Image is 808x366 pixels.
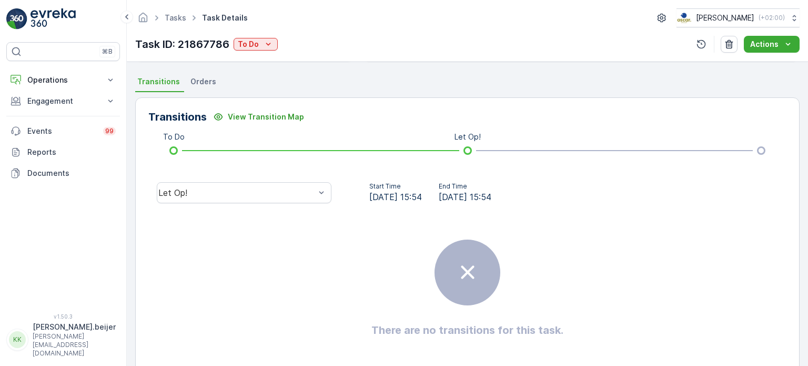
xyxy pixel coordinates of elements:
[238,39,259,50] p: To Do
[228,112,304,122] p: View Transition Map
[6,121,120,142] a: Events99
[234,38,278,51] button: To Do
[750,39,779,50] p: Actions
[9,331,26,348] div: KK
[744,36,800,53] button: Actions
[137,76,180,87] span: Transitions
[6,142,120,163] a: Reports
[207,108,310,125] button: View Transition Map
[148,109,207,125] p: Transitions
[6,163,120,184] a: Documents
[439,191,491,203] span: [DATE] 15:54
[6,8,27,29] img: logo
[190,76,216,87] span: Orders
[27,147,116,157] p: Reports
[105,127,114,135] p: 99
[102,47,113,56] p: ⌘B
[369,182,422,191] p: Start Time
[31,8,76,29] img: logo_light-DOdMpM7g.png
[27,75,99,85] p: Operations
[6,91,120,112] button: Engagement
[676,8,800,27] button: [PERSON_NAME](+02:00)
[27,96,99,106] p: Engagement
[6,70,120,91] button: Operations
[27,168,116,179] p: Documents
[200,13,250,23] span: Task Details
[33,332,116,358] p: [PERSON_NAME][EMAIL_ADDRESS][DOMAIN_NAME]
[158,188,315,197] div: Let Op!
[137,16,149,25] a: Homepage
[163,132,185,142] p: To Do
[27,126,97,136] p: Events
[759,14,785,22] p: ( +02:00 )
[454,132,481,142] p: Let Op!
[371,322,563,338] h2: There are no transitions for this task.
[6,322,120,358] button: KK[PERSON_NAME].beijer[PERSON_NAME][EMAIL_ADDRESS][DOMAIN_NAME]
[165,13,186,22] a: Tasks
[369,191,422,203] span: [DATE] 15:54
[696,13,754,23] p: [PERSON_NAME]
[676,12,692,24] img: basis-logo_rgb2x.png
[6,313,120,320] span: v 1.50.3
[439,182,491,191] p: End Time
[33,322,116,332] p: [PERSON_NAME].beijer
[135,36,229,52] p: Task ID: 21867786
